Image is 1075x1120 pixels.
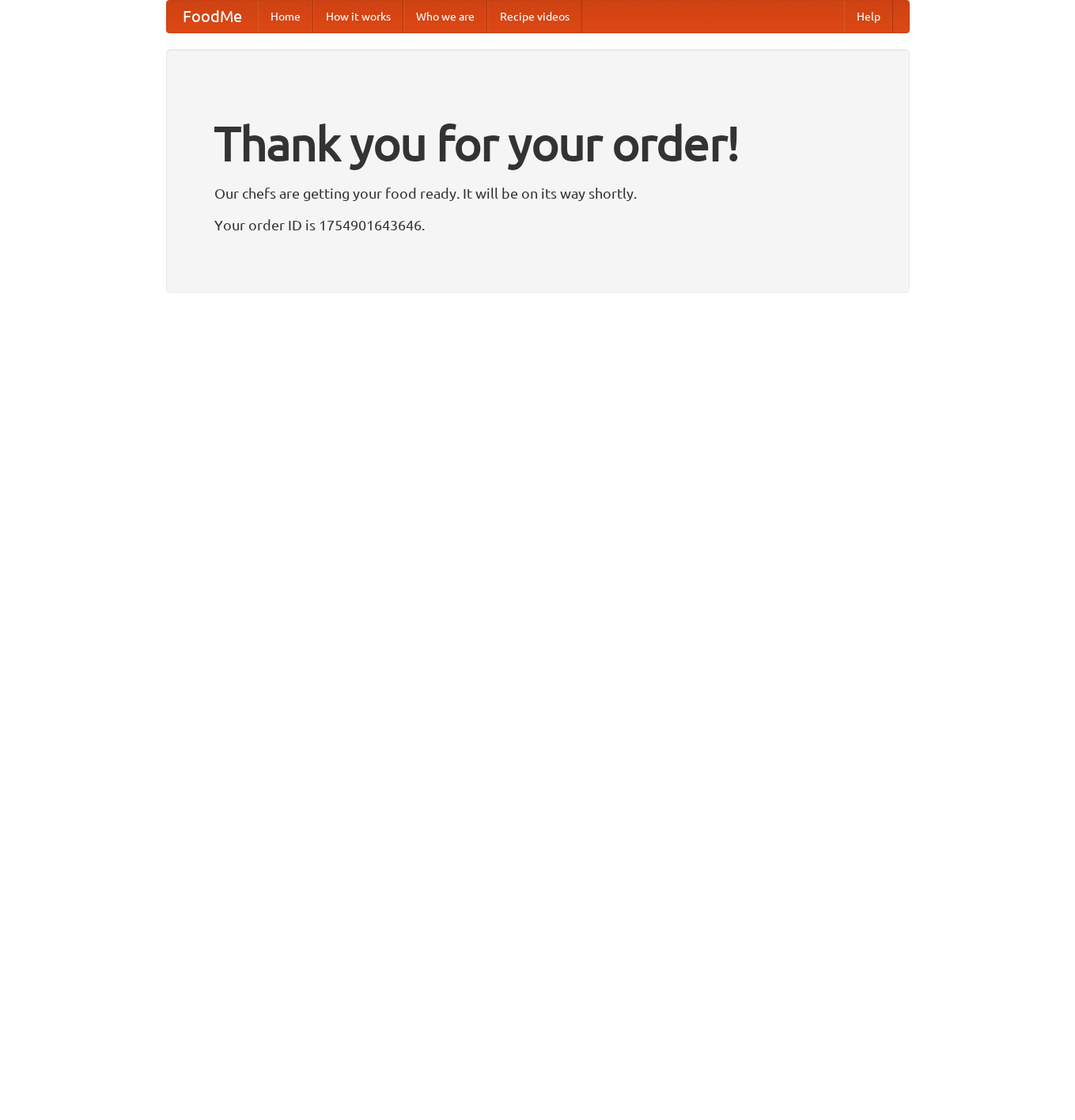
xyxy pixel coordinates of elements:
a: Home [258,1,313,32]
a: How it works [313,1,403,32]
a: FoodMe [167,1,258,32]
p: Your order ID is 1754901643646. [214,213,861,237]
a: Who we are [403,1,487,32]
p: Our chefs are getting your food ready. It will be on its way shortly. [214,181,861,205]
a: Help [844,1,893,32]
a: Recipe videos [487,1,582,32]
h1: Thank you for your order! [214,105,861,181]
